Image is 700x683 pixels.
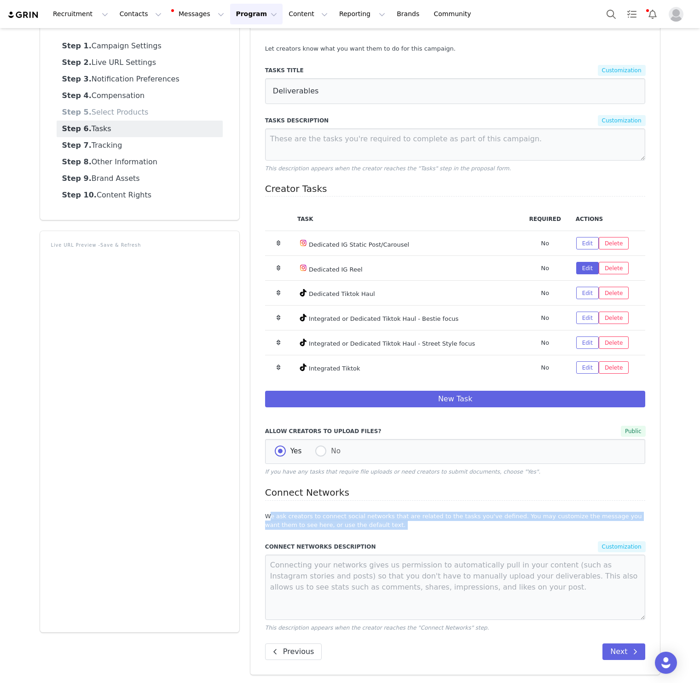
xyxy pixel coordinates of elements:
a: Compensation [57,87,223,104]
button: Next [602,643,645,660]
p: This description appears when the creator reaches the "Connect Networks" step. [265,624,646,632]
a: Campaign Settings [57,38,223,54]
strong: Step 3. [62,75,92,83]
p: We ask creators to connect social networks that are related to the tasks you've defined. You may ... [265,512,646,530]
button: Delete [599,262,629,274]
span: Integrated or Dedicated Tiktok Haul - Bestie focus [309,315,458,322]
input: Tasks [265,78,646,104]
span: No [541,364,549,371]
button: Reporting [334,4,391,24]
span: No [541,339,549,346]
strong: Step 10. [62,191,97,199]
label: Allow Creators to Upload Files? [265,427,466,435]
a: Community [428,4,481,24]
th: Required [520,208,570,231]
span: Dedicated Tiktok Haul [309,290,375,297]
label: Tasks Title [265,66,454,75]
span: Integrated or Dedicated Tiktok Haul - Street Style focus [309,340,475,347]
a: Select Products [57,104,223,121]
label: Connect Networks Description [265,543,454,551]
a: Tasks [57,121,223,137]
span: Customization [598,115,646,126]
img: placeholder-profile.jpg [669,7,683,22]
a: Live URL Settings [57,54,223,71]
button: Program [230,4,283,24]
button: Contacts [114,4,167,24]
a: Brands [391,4,428,24]
a: Content Rights [57,187,223,203]
iframe: To enrich screen reader interactions, please activate Accessibility in Grammarly extension settings [51,253,228,621]
button: Profile [663,7,693,22]
button: Delete [599,287,629,299]
button: New Task [265,391,646,407]
th: Actions [570,208,646,231]
strong: Step 4. [62,91,92,100]
button: Edit [576,262,599,274]
button: Edit [576,287,599,299]
a: Other Information [57,154,223,170]
span: Dedicated IG Reel [309,266,363,273]
a: Brand Assets [57,170,223,187]
img: grin logo [7,11,40,19]
strong: Step 7. [62,141,92,150]
p: This description appears when the creator reaches the "Tasks" step in the proposal form. [265,164,646,173]
span: Yes [286,447,302,455]
span: No [541,240,549,247]
button: Edit [576,237,599,249]
a: Notification Preferences [57,71,223,87]
span: Integrated Tiktok [309,365,360,372]
strong: Step 8. [62,157,92,166]
button: Previous [265,643,322,660]
a: Save & Refresh [100,243,141,248]
strong: Step 5. [62,108,92,116]
button: Recruitment [47,4,114,24]
button: Delete [599,336,629,349]
strong: Step 9. [62,174,92,183]
a: Tasks [622,4,642,24]
p: If you have any tasks that require file uploads or need creators to submit documents, choose "Yes". [265,468,646,476]
strong: Step 2. [62,58,92,67]
span: Dedicated IG Static Post/Carousel [309,241,409,248]
p: Let creators know what you want them to do for this campaign. [265,44,646,53]
button: Content [283,4,333,24]
a: Tracking [57,137,223,154]
button: Edit [576,312,599,324]
span: Customization [598,65,646,76]
h4: Creator Tasks [265,184,646,194]
span: No [541,289,549,296]
th: Task [292,208,520,231]
button: Search [601,4,621,24]
button: Edit [576,361,599,374]
span: Customization [598,541,646,552]
img: instagram.svg [300,239,307,247]
span: Public [621,426,646,437]
button: Messages [168,4,230,24]
span: No [541,265,549,272]
span: No [326,447,341,455]
button: Delete [599,312,629,324]
p: Live URL Preview - [51,242,228,249]
button: Notifications [642,4,663,24]
strong: Step 1. [62,41,92,50]
button: Edit [576,336,599,349]
span: No [541,314,549,321]
button: Delete [599,361,629,374]
img: instagram.svg [300,264,307,272]
label: Tasks Description [265,116,454,125]
strong: Step 6. [62,124,92,133]
h4: Connect Networks [265,487,646,498]
div: Open Intercom Messenger [655,652,677,674]
button: Delete [599,237,629,249]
